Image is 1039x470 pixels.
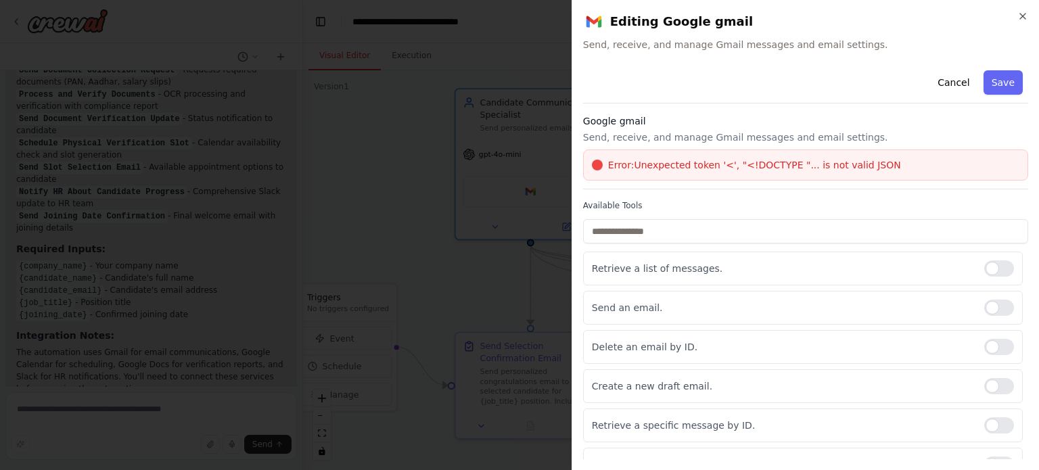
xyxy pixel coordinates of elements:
[583,131,1028,144] p: Send, receive, and manage Gmail messages and email settings.
[583,114,1028,128] h3: Google gmail
[592,301,973,314] p: Send an email.
[608,158,901,172] span: Error: Unexpected token '<', "<!DOCTYPE "... is not valid JSON
[592,340,973,354] p: Delete an email by ID.
[592,379,973,393] p: Create a new draft email.
[592,419,973,432] p: Retrieve a specific message by ID.
[583,38,1028,51] span: Send, receive, and manage Gmail messages and email settings.
[929,70,977,95] button: Cancel
[592,262,973,275] p: Retrieve a list of messages.
[583,11,605,32] img: Google gmail
[583,11,1028,32] h2: Editing Google gmail
[583,200,1028,211] label: Available Tools
[984,70,1023,95] button: Save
